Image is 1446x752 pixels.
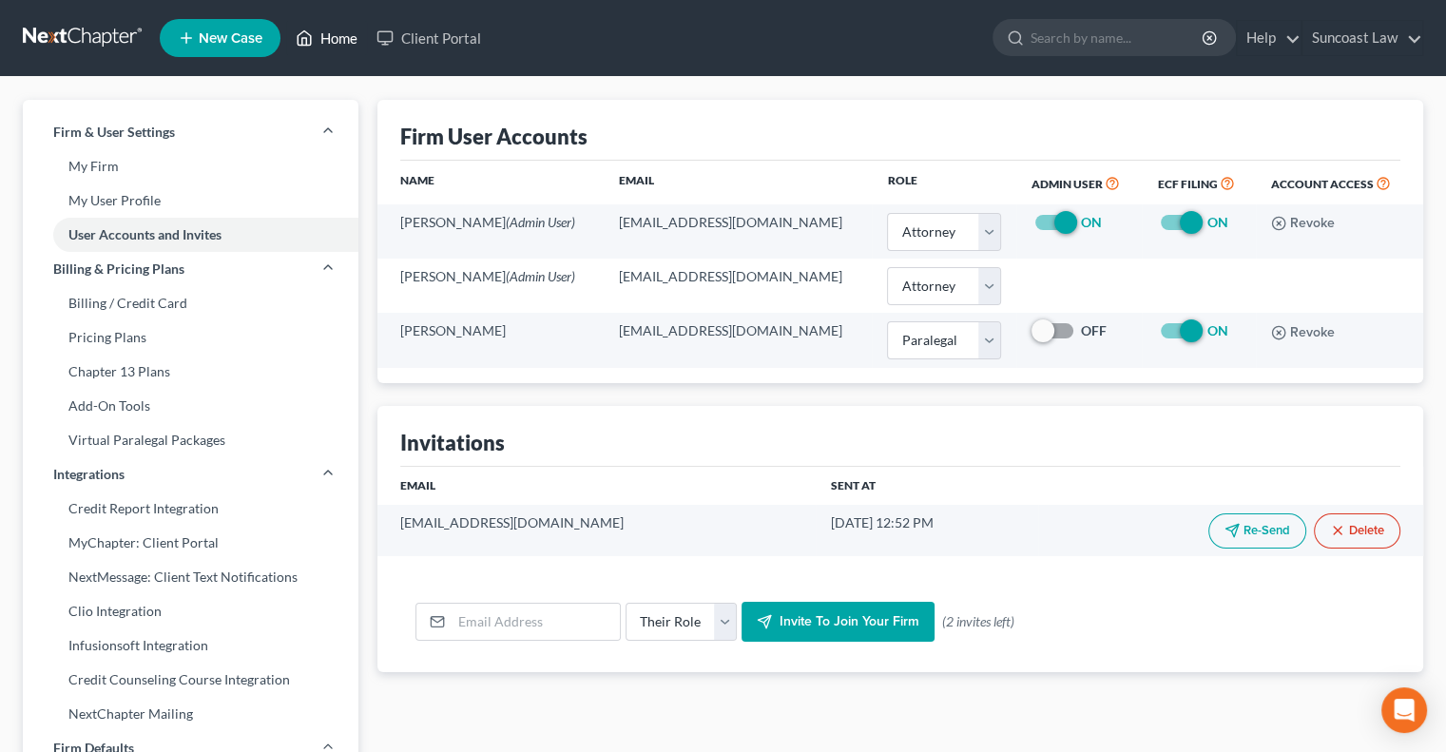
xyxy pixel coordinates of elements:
span: Billing & Pricing Plans [53,260,184,279]
a: Credit Report Integration [23,492,358,526]
a: My Firm [23,149,358,183]
a: Clio Integration [23,594,358,628]
a: Pricing Plans [23,320,358,355]
strong: OFF [1081,322,1107,338]
td: [PERSON_NAME] [377,259,603,313]
span: Integrations [53,465,125,484]
td: [EMAIL_ADDRESS][DOMAIN_NAME] [604,313,873,367]
input: Email Address [452,604,620,640]
div: Open Intercom Messenger [1381,687,1427,733]
td: [PERSON_NAME] [377,204,603,259]
span: Account Access [1271,177,1374,191]
strong: ON [1081,214,1102,230]
a: MyChapter: Client Portal [23,526,358,560]
a: Billing / Credit Card [23,286,358,320]
span: Firm & User Settings [53,123,175,142]
td: [EMAIL_ADDRESS][DOMAIN_NAME] [377,505,815,556]
a: NextMessage: Client Text Notifications [23,560,358,594]
button: Revoke [1271,216,1335,231]
span: (Admin User) [506,268,575,284]
span: (Admin User) [506,214,575,230]
a: My User Profile [23,183,358,218]
a: Billing & Pricing Plans [23,252,358,286]
td: [EMAIL_ADDRESS][DOMAIN_NAME] [604,204,873,259]
button: Re-Send [1208,513,1306,549]
span: Admin User [1031,177,1103,191]
th: Role [872,161,1016,204]
td: [DATE] 12:52 PM [816,505,1038,556]
div: Invitations [400,429,505,456]
a: Home [286,21,367,55]
button: Revoke [1271,325,1335,340]
a: NextChapter Mailing [23,697,358,731]
div: Firm User Accounts [400,123,588,150]
a: Firm & User Settings [23,115,358,149]
input: Search by name... [1031,20,1205,55]
th: Sent At [816,467,1038,505]
span: (2 invites left) [942,612,1014,631]
a: Virtual Paralegal Packages [23,423,358,457]
a: User Accounts and Invites [23,218,358,252]
th: Name [377,161,603,204]
strong: ON [1206,214,1227,230]
a: Chapter 13 Plans [23,355,358,389]
strong: ON [1206,322,1227,338]
td: [EMAIL_ADDRESS][DOMAIN_NAME] [604,259,873,313]
a: Client Portal [367,21,491,55]
span: New Case [199,31,262,46]
th: Email [377,467,815,505]
a: Integrations [23,457,358,492]
th: Email [604,161,873,204]
a: Suncoast Law [1302,21,1422,55]
button: Delete [1314,513,1400,549]
span: Invite to join your firm [780,613,919,629]
a: Infusionsoft Integration [23,628,358,663]
a: Help [1237,21,1301,55]
span: ECF Filing [1157,177,1217,191]
td: [PERSON_NAME] [377,313,603,367]
a: Credit Counseling Course Integration [23,663,358,697]
button: Invite to join your firm [742,602,935,642]
a: Add-On Tools [23,389,358,423]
